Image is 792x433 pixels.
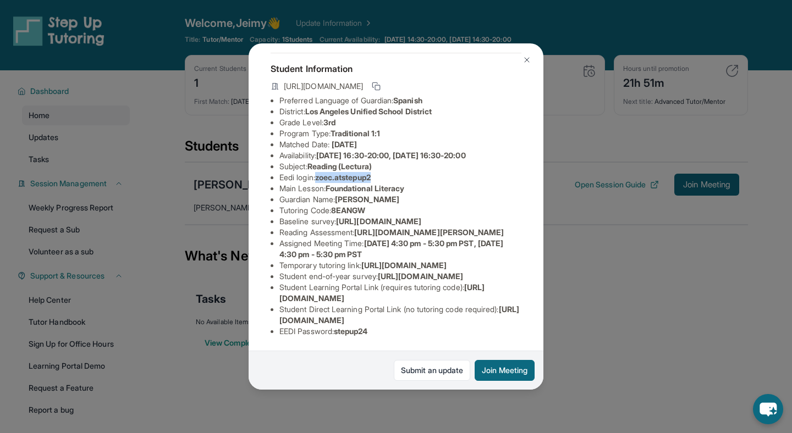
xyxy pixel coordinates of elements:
span: zoec.atstepup2 [315,173,371,182]
li: Student Learning Portal Link (requires tutoring code) : [279,282,521,304]
span: Los Angeles Unified School District [305,107,432,116]
li: Grade Level: [279,117,521,128]
li: Tutoring Code : [279,205,521,216]
li: Availability: [279,150,521,161]
li: District: [279,106,521,117]
li: Reading Assessment : [279,227,521,238]
li: Eedi login : [279,172,521,183]
img: Close Icon [522,55,531,64]
span: [PERSON_NAME] [335,195,399,204]
span: [URL][DOMAIN_NAME] [378,271,463,281]
li: Temporary tutoring link : [279,260,521,271]
li: Matched Date: [279,139,521,150]
li: Main Lesson : [279,183,521,194]
span: Spanish [393,96,422,105]
li: Baseline survey : [279,216,521,227]
span: [DATE] [332,140,357,149]
span: 3rd [323,118,335,127]
span: Foundational Literacy [326,184,404,193]
span: 8EANGW [331,206,365,215]
span: Reading (Lectura) [307,162,372,171]
li: Guardian Name : [279,194,521,205]
li: Assigned Meeting Time : [279,238,521,260]
li: Student Direct Learning Portal Link (no tutoring code required) : [279,304,521,326]
li: EEDI Password : [279,326,521,337]
span: [URL][DOMAIN_NAME] [284,81,363,92]
button: Copy link [370,80,383,93]
button: Join Meeting [475,360,535,381]
a: Submit an update [394,360,470,381]
span: stepup24 [334,326,368,336]
span: [URL][DOMAIN_NAME] [336,216,421,226]
button: chat-button [753,394,783,424]
span: [DATE] 16:30-20:00, [DATE] 16:30-20:00 [316,151,466,160]
li: Subject : [279,161,521,172]
span: [DATE] 4:30 pm - 5:30 pm PST, [DATE] 4:30 pm - 5:30 pm PST [279,238,503,259]
li: Preferred Language of Guardian: [279,95,521,106]
h4: Student Information [271,62,521,75]
li: Program Type: [279,128,521,139]
span: [URL][DOMAIN_NAME] [361,260,447,270]
li: Student end-of-year survey : [279,271,521,282]
span: Traditional 1:1 [331,129,380,138]
span: [URL][DOMAIN_NAME][PERSON_NAME] [354,227,504,237]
